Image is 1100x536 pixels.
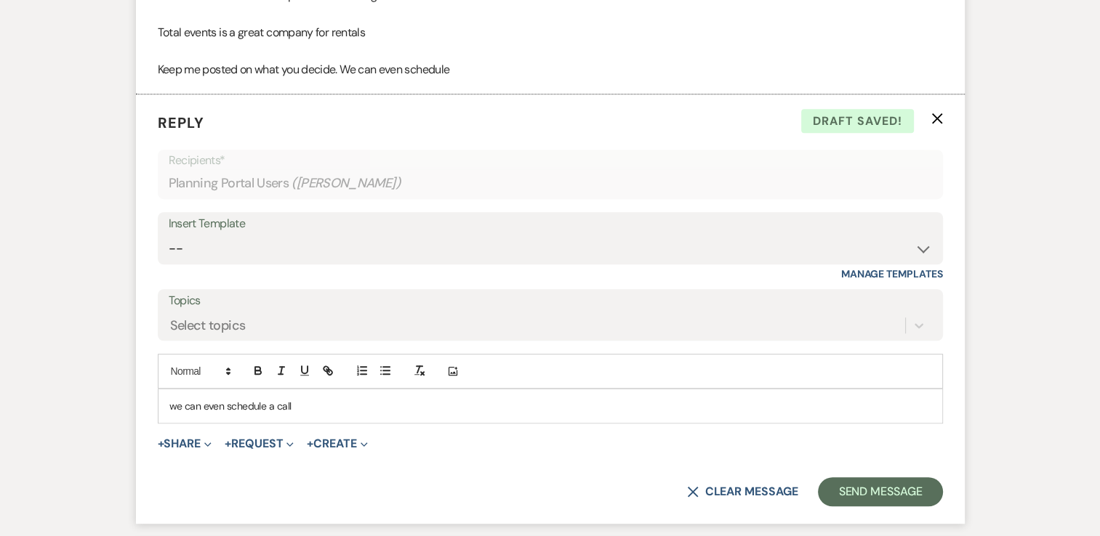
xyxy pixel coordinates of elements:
p: we can even schedule a call [169,398,931,414]
label: Topics [169,291,932,312]
div: Select topics [170,315,246,335]
div: Planning Portal Users [169,169,932,198]
span: + [158,438,164,450]
p: Recipients* [169,151,932,170]
span: ( [PERSON_NAME] ) [292,174,401,193]
span: Reply [158,113,204,132]
p: Total events is a great company for rentals [158,23,943,42]
div: Insert Template [169,214,932,235]
span: + [225,438,231,450]
button: Send Message [818,477,942,506]
span: Draft saved! [801,109,914,134]
span: + [307,438,313,450]
p: Keep me posted on what you decide. We can even schedule [158,60,943,79]
button: Clear message [687,486,798,498]
a: Manage Templates [841,267,943,280]
button: Request [225,438,294,450]
button: Share [158,438,212,450]
button: Create [307,438,367,450]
